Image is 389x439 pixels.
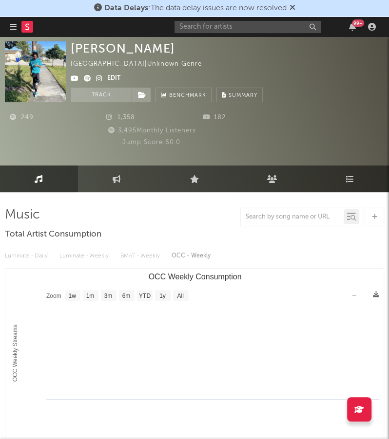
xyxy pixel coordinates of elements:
[203,114,226,121] span: 182
[290,4,295,12] span: Dismiss
[71,58,213,70] div: [GEOGRAPHIC_DATA] | Unknown Genre
[241,213,344,221] input: Search by song name or URL
[107,128,196,134] span: 3,495 Monthly Listeners
[156,88,212,102] a: Benchmark
[5,229,101,240] span: Total Artist Consumption
[86,293,95,299] text: 1m
[216,88,263,102] button: Summary
[229,93,257,98] span: Summary
[139,293,151,299] text: YTD
[122,293,131,299] text: 6m
[175,21,321,33] input: Search for artists
[10,114,34,121] span: 249
[349,23,356,31] button: 99+
[104,4,287,12] span: : The data delay issues are now resolved
[106,114,135,121] span: 1,358
[12,325,19,382] text: OCC Weekly Streams
[107,73,120,85] button: Edit
[104,4,148,12] span: Data Delays
[352,19,364,27] div: 99 +
[177,293,183,299] text: All
[71,88,132,102] button: Track
[104,293,113,299] text: 3m
[159,293,166,299] text: 1y
[122,139,180,146] span: Jump Score: 60.0
[46,293,61,299] text: Zoom
[169,90,206,102] span: Benchmark
[69,293,77,299] text: 1w
[149,273,242,281] text: OCC Weekly Consumption
[351,292,357,299] text: →
[71,41,175,55] div: [PERSON_NAME]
